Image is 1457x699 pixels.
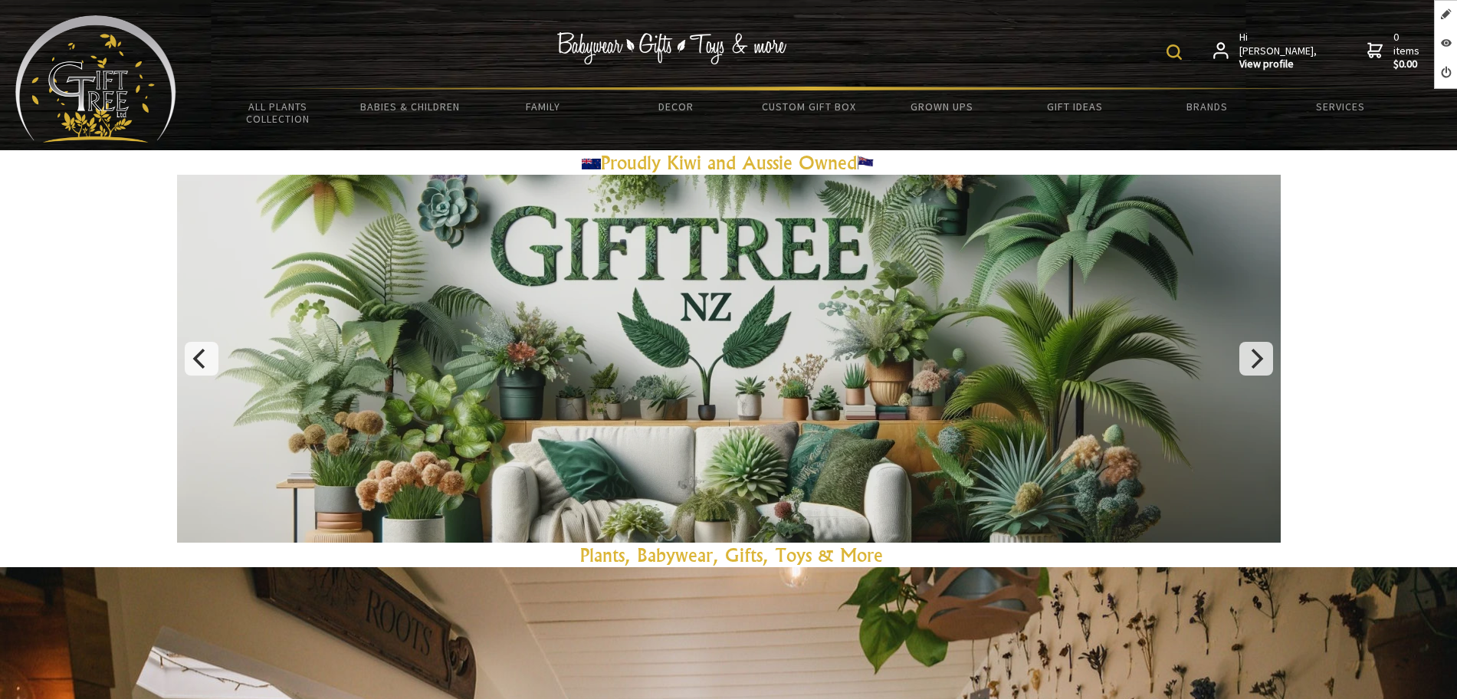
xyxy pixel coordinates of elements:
button: Previous [185,342,218,376]
a: 0 items$0.00 [1367,31,1423,71]
span: Hi [PERSON_NAME], [1239,31,1318,71]
a: Hi [PERSON_NAME],View profile [1213,31,1318,71]
a: Grown Ups [875,90,1008,123]
strong: View profile [1239,57,1318,71]
img: product search [1167,44,1182,60]
a: Proudly Kiwi and Aussie Owned [582,151,876,174]
a: Services [1274,90,1406,123]
a: Brands [1141,90,1274,123]
a: Plants, Babywear, Gifts, Toys & Mor [580,543,874,566]
a: Custom Gift Box [743,90,875,123]
button: Next [1239,342,1273,376]
img: Babywear - Gifts - Toys & more [556,32,786,64]
a: Decor [609,90,742,123]
span: 0 items [1393,30,1423,71]
a: All Plants Collection [212,90,344,135]
img: Babyware - Gifts - Toys and more... [15,15,176,143]
a: Family [477,90,609,123]
a: Babies & Children [344,90,477,123]
strong: $0.00 [1393,57,1423,71]
a: Gift Ideas [1008,90,1140,123]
